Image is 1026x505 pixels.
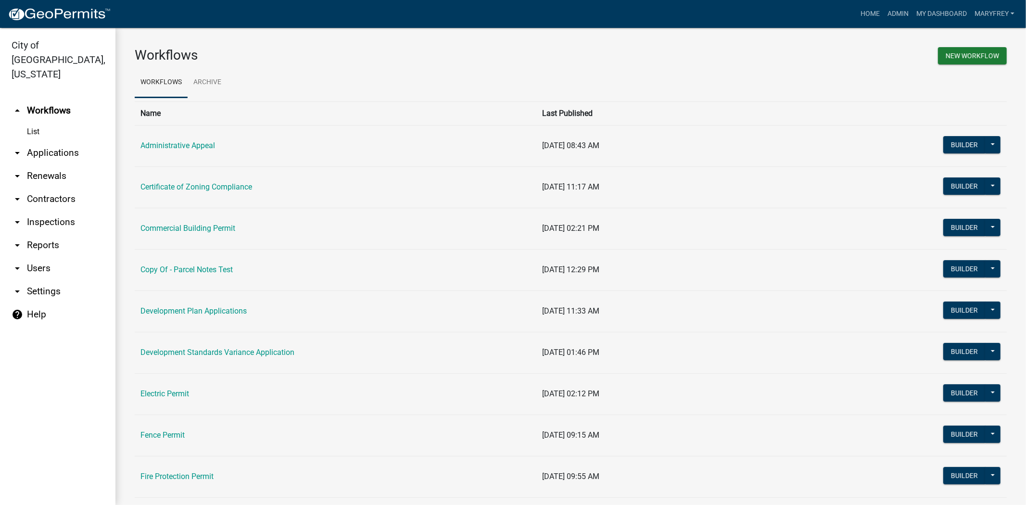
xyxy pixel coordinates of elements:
[543,141,600,150] span: [DATE] 08:43 AM
[543,265,600,274] span: [DATE] 12:29 PM
[543,389,600,398] span: [DATE] 02:12 PM
[943,219,986,236] button: Builder
[884,5,912,23] a: Admin
[12,105,23,116] i: arrow_drop_up
[140,265,233,274] a: Copy Of - Parcel Notes Test
[943,426,986,443] button: Builder
[912,5,971,23] a: My Dashboard
[140,141,215,150] a: Administrative Appeal
[857,5,884,23] a: Home
[140,306,247,316] a: Development Plan Applications
[943,260,986,278] button: Builder
[938,47,1007,64] button: New Workflow
[140,389,189,398] a: Electric Permit
[135,67,188,98] a: Workflows
[12,263,23,274] i: arrow_drop_down
[140,348,294,357] a: Development Standards Variance Application
[543,224,600,233] span: [DATE] 02:21 PM
[140,430,185,440] a: Fence Permit
[140,472,214,481] a: Fire Protection Permit
[12,147,23,159] i: arrow_drop_down
[188,67,227,98] a: Archive
[140,224,235,233] a: Commercial Building Permit
[12,170,23,182] i: arrow_drop_down
[543,182,600,191] span: [DATE] 11:17 AM
[943,177,986,195] button: Builder
[943,136,986,153] button: Builder
[943,467,986,484] button: Builder
[537,101,837,125] th: Last Published
[943,343,986,360] button: Builder
[12,193,23,205] i: arrow_drop_down
[12,216,23,228] i: arrow_drop_down
[135,101,537,125] th: Name
[140,182,252,191] a: Certificate of Zoning Compliance
[12,286,23,297] i: arrow_drop_down
[543,472,600,481] span: [DATE] 09:55 AM
[543,430,600,440] span: [DATE] 09:15 AM
[135,47,564,63] h3: Workflows
[943,302,986,319] button: Builder
[543,348,600,357] span: [DATE] 01:46 PM
[943,384,986,402] button: Builder
[12,309,23,320] i: help
[12,240,23,251] i: arrow_drop_down
[543,306,600,316] span: [DATE] 11:33 AM
[971,5,1018,23] a: MaryFrey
